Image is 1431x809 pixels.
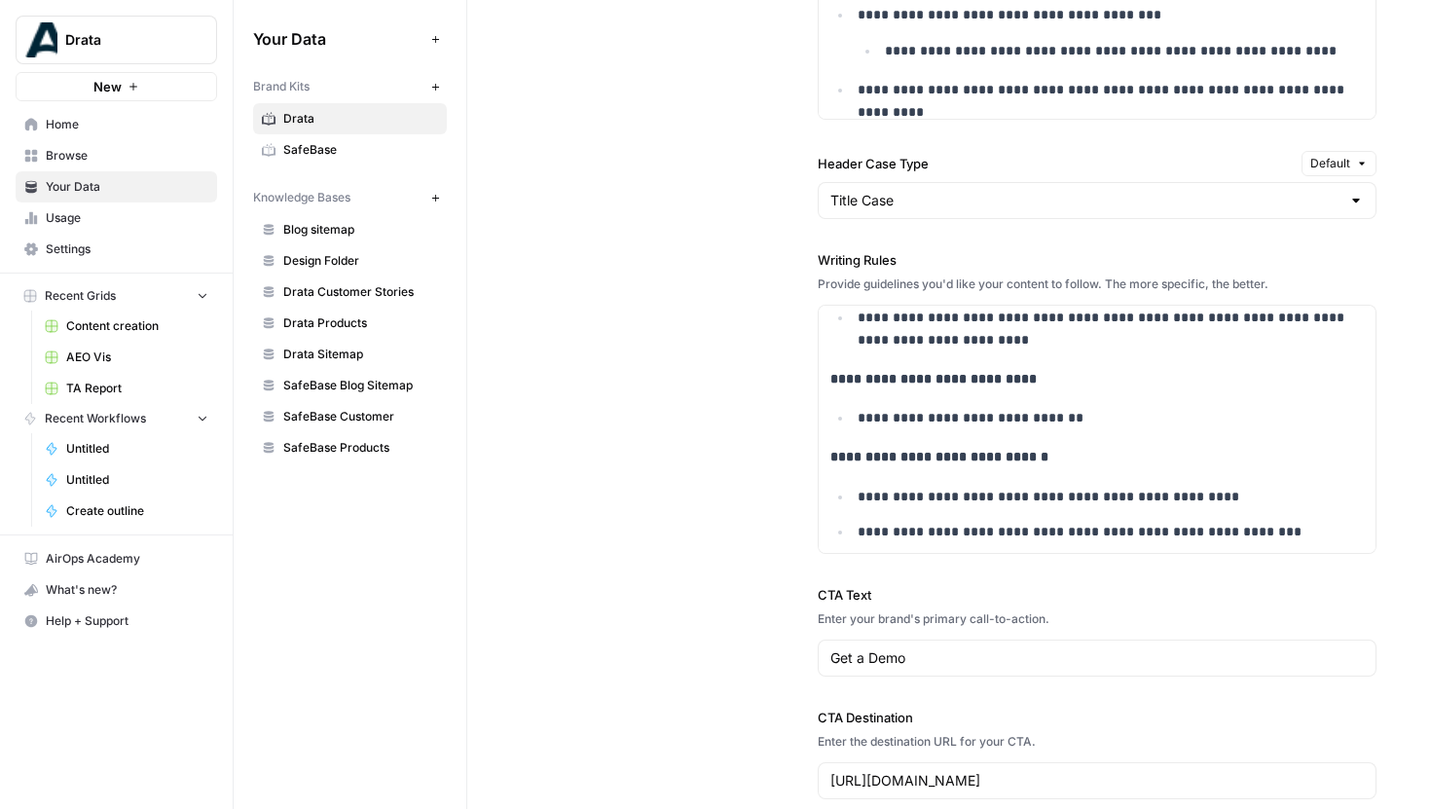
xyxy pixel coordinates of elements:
span: Drata [283,110,438,128]
span: Your Data [253,27,423,51]
div: Enter your brand's primary call-to-action. [818,610,1377,628]
span: Knowledge Bases [253,189,350,206]
button: What's new? [16,574,217,606]
span: Recent Grids [45,287,116,305]
span: Create outline [66,502,208,520]
span: Untitled [66,471,208,489]
a: Usage [16,202,217,234]
span: Drata Customer Stories [283,283,438,301]
a: Untitled [36,433,217,464]
label: Header Case Type [818,154,1295,173]
a: AirOps Academy [16,543,217,574]
div: Enter the destination URL for your CTA. [818,733,1377,751]
a: Blog sitemap [253,214,447,245]
a: Create outline [36,496,217,527]
div: What's new? [17,575,216,605]
span: Browse [46,147,208,165]
span: AEO Vis [66,349,208,366]
a: Settings [16,234,217,265]
a: Drata [253,103,447,134]
span: SafeBase Customer [283,408,438,425]
span: SafeBase [283,141,438,159]
a: Design Folder [253,245,447,276]
label: Writing Rules [818,250,1377,270]
span: Default [1310,155,1350,172]
span: Drata [65,30,183,50]
button: Recent Workflows [16,404,217,433]
input: Title Case [830,191,1341,210]
button: Recent Grids [16,281,217,311]
label: CTA Text [818,585,1377,605]
a: TA Report [36,373,217,404]
img: Drata Logo [22,22,57,57]
span: Your Data [46,178,208,196]
a: SafeBase Customer [253,401,447,432]
a: SafeBase [253,134,447,165]
span: AirOps Academy [46,550,208,568]
a: Drata Customer Stories [253,276,447,308]
span: Design Folder [283,252,438,270]
button: Default [1302,151,1376,176]
a: Untitled [36,464,217,496]
label: CTA Destination [818,708,1377,727]
span: Recent Workflows [45,410,146,427]
span: SafeBase Blog Sitemap [283,377,438,394]
span: Help + Support [46,612,208,630]
a: Browse [16,140,217,171]
span: Settings [46,240,208,258]
span: Content creation [66,317,208,335]
a: Content creation [36,311,217,342]
a: Home [16,109,217,140]
a: SafeBase Blog Sitemap [253,370,447,401]
button: New [16,72,217,101]
span: Drata Sitemap [283,346,438,363]
a: Drata Products [253,308,447,339]
a: AEO Vis [36,342,217,373]
a: SafeBase Products [253,432,447,463]
span: Untitled [66,440,208,458]
span: Home [46,116,208,133]
span: SafeBase Products [283,439,438,457]
span: Blog sitemap [283,221,438,239]
span: Brand Kits [253,78,310,95]
span: New [93,77,122,96]
a: Your Data [16,171,217,202]
span: Drata Products [283,314,438,332]
div: Provide guidelines you'd like your content to follow. The more specific, the better. [818,276,1377,293]
span: TA Report [66,380,208,397]
input: www.sundaysoccer.com/gearup [830,771,1365,791]
button: Help + Support [16,606,217,637]
input: Gear up and get in the game with Sunday Soccer! [830,648,1365,668]
button: Workspace: Drata [16,16,217,64]
a: Drata Sitemap [253,339,447,370]
span: Usage [46,209,208,227]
